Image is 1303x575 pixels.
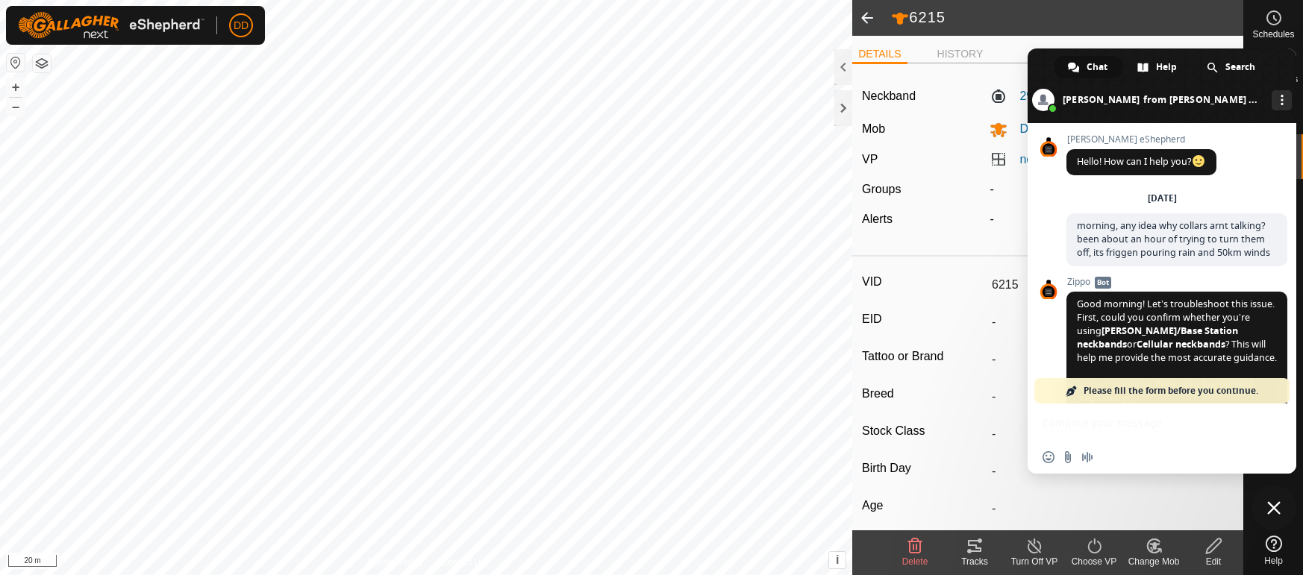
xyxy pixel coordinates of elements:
label: VP [862,153,878,166]
li: DETAILS [852,46,907,64]
div: Choose VP [1064,555,1124,568]
span: Audio message [1081,451,1093,463]
div: Help [1124,56,1192,78]
div: Change Mob [1124,555,1184,568]
button: Map Layers [33,54,51,72]
a: Contact Us [441,556,485,569]
a: Privacy Policy [367,556,423,569]
span: Send a file [1062,451,1074,463]
div: Turn Off VP [1004,555,1064,568]
button: Reset Map [7,54,25,72]
span: Hello! How can I help you? [1077,155,1206,168]
span: Please fill the form before you continue. [1084,378,1258,403]
span: Bot [1095,277,1111,289]
span: Insert an emoji [1043,451,1054,463]
button: – [7,98,25,116]
button: + [7,78,25,96]
div: Close chat [1252,486,1296,530]
label: Alerts [862,213,893,225]
div: Chat [1054,56,1122,78]
div: More channels [1272,90,1292,110]
span: Chat [1087,56,1107,78]
button: i [829,552,846,568]
a: Help [1244,530,1303,571]
div: Edit [1184,555,1243,568]
span: Zippo [1066,277,1287,287]
label: Breed [862,384,986,403]
label: Neckband [862,87,916,105]
span: Search [1225,56,1255,78]
li: HISTORY [931,46,990,62]
label: VID [862,272,986,292]
span: Cellular neckbands [1137,338,1225,351]
span: [PERSON_NAME]/Base Station neckbands [1077,324,1238,351]
label: Age [862,496,986,515]
div: [DATE] [1148,194,1177,203]
a: no mud-VP001 [1019,153,1099,166]
label: Birth Day [862,459,986,478]
span: Schedules [1252,30,1294,39]
span: Help [1156,56,1177,78]
span: [PERSON_NAME] eShepherd [1066,134,1216,145]
label: Stock Class [862,421,986,441]
img: Gallagher Logo [18,12,204,39]
div: Search [1193,56,1270,78]
div: Tracks [945,555,1004,568]
label: Groups [862,183,901,195]
label: Tattoo or Brand [862,347,986,366]
div: - [984,210,1240,228]
span: Help [1264,556,1283,565]
span: Delete [902,556,928,567]
span: i [836,553,839,566]
h2: 6215 [891,8,1243,28]
label: Mob [862,122,885,135]
label: EID [862,310,986,329]
label: 2953026215 [990,87,1086,105]
span: DD [234,18,249,34]
div: - [984,180,1240,198]
span: Dairy Cows [1007,122,1081,135]
span: morning, any idea why collars arnt talking? been about an hour of trying to turn them off, its fr... [1077,219,1270,259]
